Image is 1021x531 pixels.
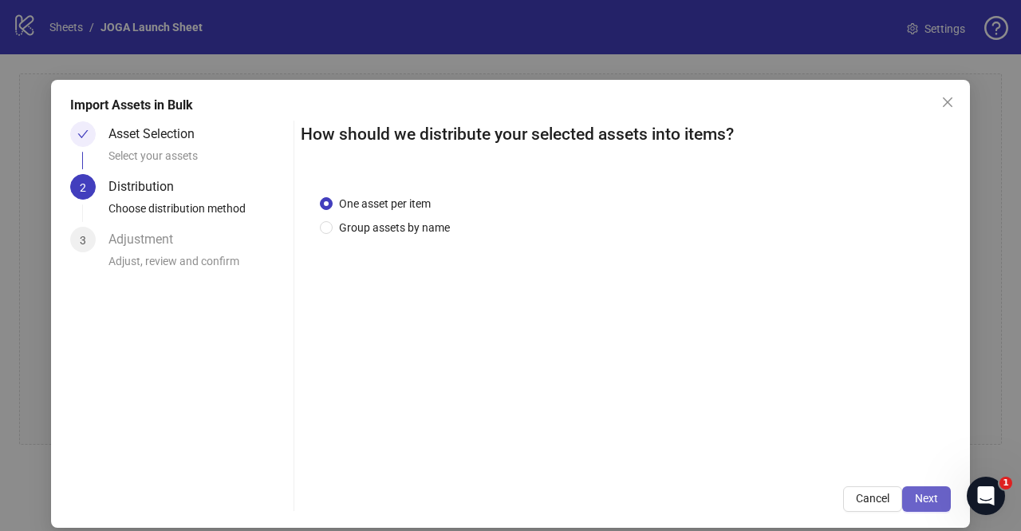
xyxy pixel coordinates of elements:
[80,181,86,194] span: 2
[967,477,1005,515] iframe: Intercom live chat
[80,234,86,247] span: 3
[108,227,186,252] div: Adjustment
[301,121,951,148] h2: How should we distribute your selected assets into items?
[999,477,1012,489] span: 1
[108,174,187,200] div: Distribution
[935,89,960,115] button: Close
[333,219,456,236] span: Group assets by name
[902,486,951,512] button: Next
[108,252,287,279] div: Adjust, review and confirm
[77,129,89,140] span: check
[108,147,287,174] div: Select your assets
[915,492,938,505] span: Next
[108,121,207,147] div: Asset Selection
[70,96,951,115] div: Import Assets in Bulk
[941,96,954,109] span: close
[843,486,902,512] button: Cancel
[856,492,889,505] span: Cancel
[333,195,437,212] span: One asset per item
[108,200,287,227] div: Choose distribution method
